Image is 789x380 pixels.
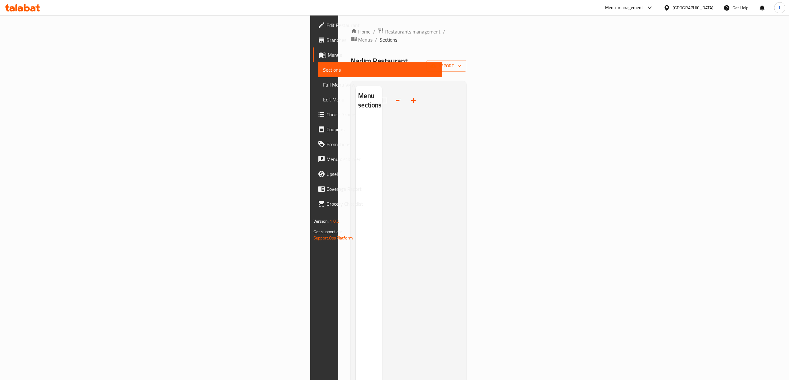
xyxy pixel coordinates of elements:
span: Sections [323,66,437,74]
span: l [779,4,780,11]
span: Menus [328,51,437,59]
span: Coupons [326,126,437,133]
a: Edit Restaurant [313,18,442,33]
span: Version: [313,217,329,225]
a: Grocery Checklist [313,196,442,211]
a: Branches [313,33,442,47]
a: Upsell [313,167,442,181]
span: Branches [326,36,437,44]
span: Grocery Checklist [326,200,437,208]
a: Coverage Report [313,181,442,196]
span: Edit Restaurant [326,21,437,29]
span: import [431,62,461,70]
span: Promotions [326,141,437,148]
div: [GEOGRAPHIC_DATA] [673,4,714,11]
a: Full Menu View [318,77,442,92]
div: Menu-management [605,4,643,11]
span: Upsell [326,170,437,178]
a: Edit Menu [318,92,442,107]
li: / [443,28,445,35]
button: Add section [406,93,421,108]
a: Sections [318,62,442,77]
span: Full Menu View [323,81,437,88]
a: Support.OpsPlatform [313,234,353,242]
span: Coverage Report [326,185,437,193]
a: Promotions [313,137,442,152]
span: Edit Menu [323,96,437,103]
span: Get support on: [313,228,342,236]
nav: Menu sections [356,115,382,120]
a: Choice Groups [313,107,442,122]
a: Coupons [313,122,442,137]
span: Menu disclaimer [326,155,437,163]
span: 1.0.0 [330,217,339,225]
button: import [426,60,466,72]
a: Menus [313,47,442,62]
a: Menu disclaimer [313,152,442,167]
span: Choice Groups [326,111,437,118]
